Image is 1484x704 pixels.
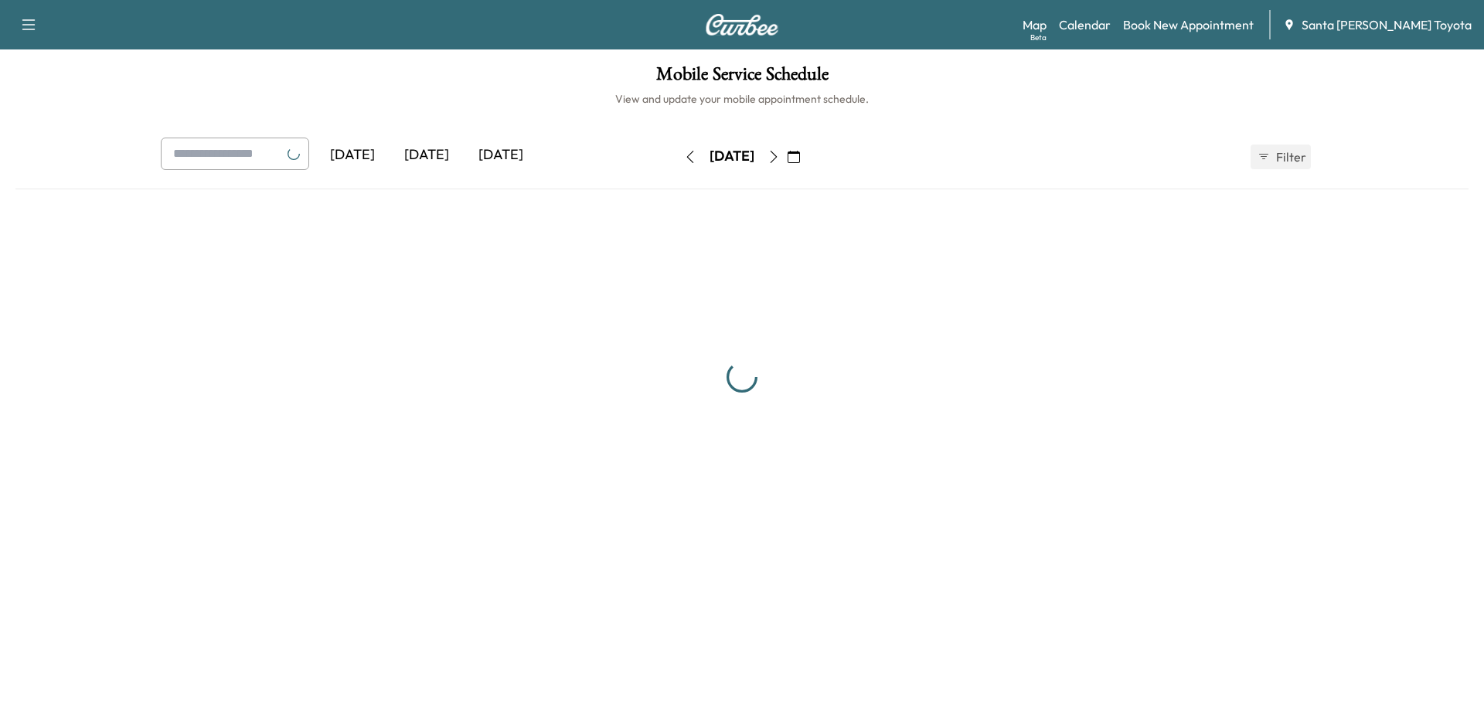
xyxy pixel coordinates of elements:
[1030,32,1047,43] div: Beta
[705,14,779,36] img: Curbee Logo
[15,65,1469,91] h1: Mobile Service Schedule
[710,147,754,166] div: [DATE]
[464,138,538,173] div: [DATE]
[1276,148,1304,166] span: Filter
[1302,15,1472,34] span: Santa [PERSON_NAME] Toyota
[390,138,464,173] div: [DATE]
[315,138,390,173] div: [DATE]
[15,91,1469,107] h6: View and update your mobile appointment schedule.
[1059,15,1111,34] a: Calendar
[1023,15,1047,34] a: MapBeta
[1251,145,1311,169] button: Filter
[1123,15,1254,34] a: Book New Appointment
